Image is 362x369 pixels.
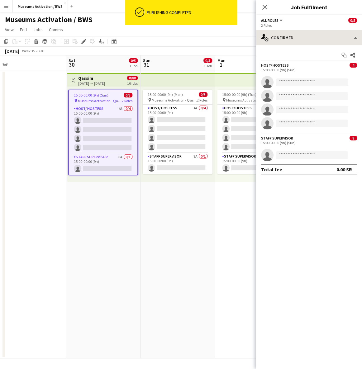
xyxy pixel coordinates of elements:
button: All roles [261,18,283,23]
span: Mon [217,58,226,63]
a: Comms [46,26,65,34]
div: [DATE] [5,48,19,54]
span: Museums Activation - Qassim [226,98,271,102]
span: Museums Activation - Qassim [78,98,122,103]
div: 16 jobs [127,80,138,86]
div: Staff Supervisor [261,136,293,140]
span: 1 [217,61,226,68]
span: 8 [350,136,357,140]
span: 31 [142,61,150,68]
span: 0/5 [129,58,138,63]
div: 0.00 SR [336,166,352,173]
div: 1 Job [204,64,212,68]
button: Museums Activation / BWS [13,0,68,12]
h3: Job Fulfilment [256,3,362,11]
a: Jobs [31,26,45,34]
app-card-role: Host/ Hostess4A0/415:00-00:00 (9h) [69,105,137,154]
app-job-card: 15:00-00:00 (9h) (Mon)0/5 Museums Activation - Qassim2 RolesHost/ Hostess4A0/415:00-00:00 (9h) St... [143,90,212,174]
div: +03 [39,49,45,53]
span: 15:00-00:00 (9h) (Sun) [74,93,108,97]
span: 15:00-00:00 (9h) (Mon) [148,92,183,97]
app-card-role: Staff Supervisor8A0/115:00-00:00 (9h) [69,154,137,175]
h1: Museums Activation / BWS [5,15,93,24]
span: Week 35 [21,49,36,53]
div: 2 Roles [261,23,357,28]
app-card-role: Host/ Hostess4A0/415:00-00:00 (9h) [217,105,287,153]
div: 15:00-00:00 (9h) (Sun) [261,68,357,72]
div: Total fee [261,166,282,173]
span: Comms [49,27,63,32]
app-card-role: Host/ Hostess4A0/415:00-00:00 (9h) [143,105,212,153]
span: 0/5 [124,93,132,97]
app-job-card: 15:00-00:00 (9h) (Tue)0/5 Museums Activation - Qassim2 RolesHost/ Hostess4A0/415:00-00:00 (9h) St... [217,90,287,174]
span: 15:00-00:00 (9h) (Tue) [222,92,256,97]
span: 2 Roles [122,98,132,103]
div: Confirmed [256,30,362,45]
h3: Qassim [78,75,105,81]
span: 30 [68,61,75,68]
div: 1 Job [129,64,137,68]
div: Host/ Hostess [261,63,289,68]
span: 4 [350,63,357,68]
span: 0/5 [199,92,207,97]
div: Publishing completed [147,10,235,15]
span: View [5,27,14,32]
span: 0/80 [127,76,138,80]
span: Sun [143,58,150,63]
div: [DATE] → [DATE] [78,81,105,86]
app-card-role: Staff Supervisor8A0/115:00-00:00 (9h) [143,153,212,174]
app-job-card: 15:00-00:00 (9h) (Sun)0/5 Museums Activation - Qassim2 RolesHost/ Hostess4A0/415:00-00:00 (9h) St... [68,90,138,175]
span: 2 Roles [197,98,207,102]
span: 0/5 [203,58,212,63]
app-card-role: Staff Supervisor8A0/115:00-00:00 (9h) [217,153,287,174]
span: Museums Activation - Qassim [152,98,197,102]
span: 0/5 [348,18,357,23]
a: View [2,26,16,34]
span: Jobs [33,27,43,32]
div: 15:00-00:00 (9h) (Sun) [261,140,357,145]
a: Edit [17,26,30,34]
span: Sat [69,58,75,63]
span: All roles [261,18,279,23]
span: Edit [20,27,27,32]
